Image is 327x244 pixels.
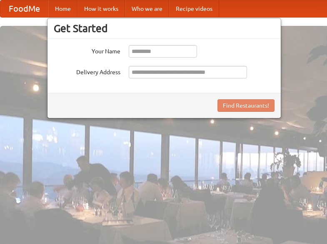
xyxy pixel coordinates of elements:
[77,0,125,17] a: How it works
[54,45,120,55] label: Your Name
[217,99,275,112] button: Find Restaurants!
[54,22,275,35] h3: Get Started
[54,66,120,76] label: Delivery Address
[125,0,169,17] a: Who we are
[0,0,48,17] a: FoodMe
[169,0,219,17] a: Recipe videos
[48,0,77,17] a: Home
